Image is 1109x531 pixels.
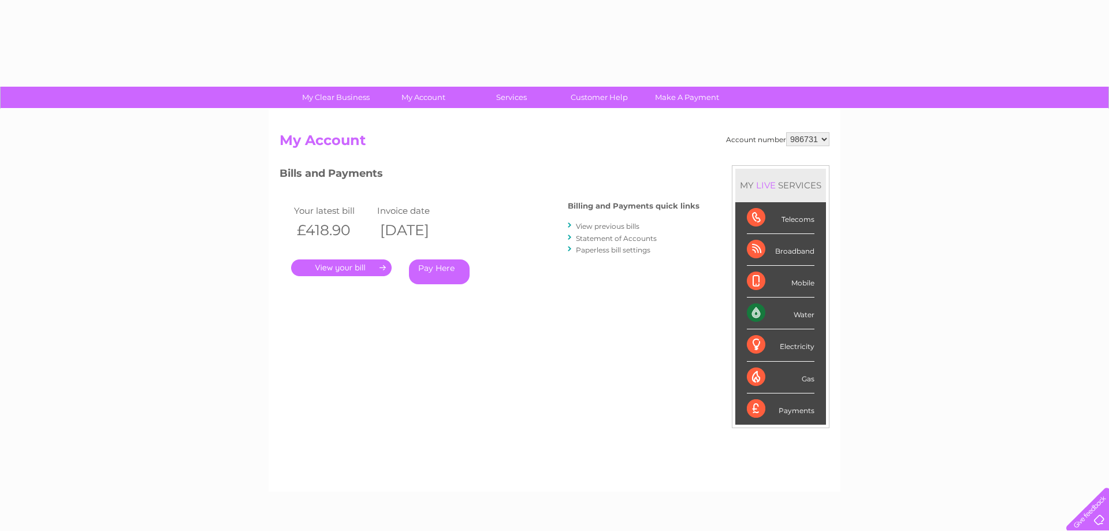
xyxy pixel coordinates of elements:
a: Pay Here [409,259,470,284]
th: £418.90 [291,218,374,242]
th: [DATE] [374,218,457,242]
div: Broadband [747,234,814,266]
td: Your latest bill [291,203,374,218]
a: Statement of Accounts [576,234,657,243]
div: Telecoms [747,202,814,234]
h4: Billing and Payments quick links [568,202,699,210]
div: Electricity [747,329,814,361]
div: Water [747,298,814,329]
a: . [291,259,392,276]
a: View previous bills [576,222,639,231]
h2: My Account [280,132,829,154]
div: LIVE [754,180,778,191]
div: Payments [747,393,814,425]
div: Gas [747,362,814,393]
h3: Bills and Payments [280,165,699,185]
a: Make A Payment [639,87,735,108]
td: Invoice date [374,203,457,218]
div: Account number [726,132,829,146]
div: Mobile [747,266,814,298]
a: Customer Help [552,87,647,108]
a: Paperless bill settings [576,246,650,254]
a: Services [464,87,559,108]
div: MY SERVICES [735,169,826,202]
a: My Clear Business [288,87,384,108]
a: My Account [376,87,471,108]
